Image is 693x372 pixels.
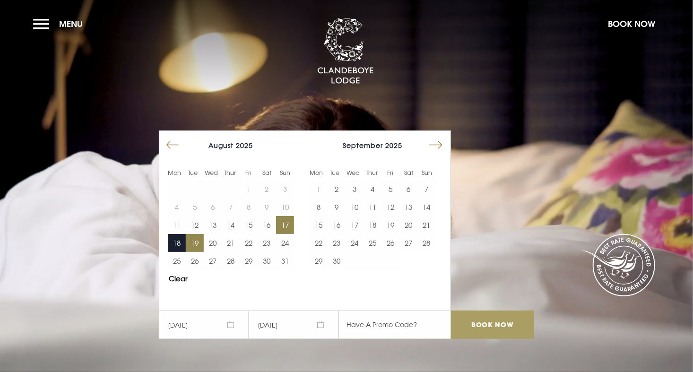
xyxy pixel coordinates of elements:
[346,180,364,198] button: 3
[186,234,204,252] button: 19
[418,234,436,252] td: Choose Sunday, September 28, 2025 as your start date.
[400,198,418,216] button: 13
[168,252,186,270] td: Choose Monday, August 25, 2025 as your start date.
[240,252,258,270] td: Choose Friday, August 29, 2025 as your start date.
[310,252,328,270] button: 29
[204,234,222,252] td: Choose Wednesday, August 20, 2025 as your start date.
[364,198,381,216] button: 11
[222,252,240,270] td: Choose Thursday, August 28, 2025 as your start date.
[258,234,276,252] button: 23
[204,216,222,234] td: Choose Wednesday, August 13, 2025 as your start date.
[310,198,328,216] button: 8
[276,252,294,270] button: 31
[159,311,249,339] span: [DATE]
[258,234,276,252] td: Choose Saturday, August 23, 2025 as your start date.
[186,216,204,234] td: Choose Tuesday, August 12, 2025 as your start date.
[240,216,258,234] td: Choose Friday, August 15, 2025 as your start date.
[249,311,338,339] span: [DATE]
[276,216,294,234] td: Selected. Sunday, August 17, 2025
[418,216,436,234] button: 21
[328,180,346,198] button: 2
[418,180,436,198] button: 7
[276,234,294,252] button: 24
[204,252,222,270] td: Choose Wednesday, August 27, 2025 as your start date.
[310,216,328,234] button: 15
[168,234,186,252] button: 18
[310,234,328,252] td: Choose Monday, September 22, 2025 as your start date.
[346,198,364,216] td: Choose Wednesday, September 10, 2025 as your start date.
[381,198,399,216] button: 12
[381,216,399,234] button: 19
[338,311,451,339] input: Have A Promo Code?
[400,216,418,234] td: Choose Saturday, September 20, 2025 as your start date.
[418,198,436,216] button: 14
[222,216,240,234] td: Choose Thursday, August 14, 2025 as your start date.
[418,180,436,198] td: Choose Sunday, September 7, 2025 as your start date.
[204,216,222,234] button: 13
[400,180,418,198] button: 6
[346,234,364,252] button: 24
[222,234,240,252] button: 21
[258,216,276,234] td: Choose Saturday, August 16, 2025 as your start date.
[381,180,399,198] button: 5
[400,216,418,234] button: 20
[381,198,399,216] td: Choose Friday, September 12, 2025 as your start date.
[222,234,240,252] td: Choose Thursday, August 21, 2025 as your start date.
[364,180,381,198] td: Choose Thursday, September 4, 2025 as your start date.
[381,180,399,198] td: Choose Friday, September 5, 2025 as your start date.
[204,252,222,270] button: 27
[381,234,399,252] td: Choose Friday, September 26, 2025 as your start date.
[240,234,258,252] td: Choose Friday, August 22, 2025 as your start date.
[328,252,346,270] td: Choose Tuesday, September 30, 2025 as your start date.
[276,216,294,234] button: 17
[418,234,436,252] button: 28
[328,252,346,270] button: 30
[33,14,87,34] button: Menu
[168,234,186,252] td: Choose Monday, August 18, 2025 as your start date.
[385,141,402,149] span: 2025
[400,234,418,252] td: Choose Saturday, September 27, 2025 as your start date.
[328,180,346,198] td: Choose Tuesday, September 2, 2025 as your start date.
[381,216,399,234] td: Choose Friday, September 19, 2025 as your start date.
[236,141,253,149] span: 2025
[258,252,276,270] button: 30
[276,234,294,252] td: Choose Sunday, August 24, 2025 as your start date.
[276,252,294,270] td: Choose Sunday, August 31, 2025 as your start date.
[418,198,436,216] td: Choose Sunday, September 14, 2025 as your start date.
[240,234,258,252] button: 22
[59,18,83,29] span: Menu
[418,216,436,234] td: Choose Sunday, September 21, 2025 as your start date.
[310,180,328,198] td: Choose Monday, September 1, 2025 as your start date.
[364,216,381,234] button: 18
[346,234,364,252] td: Choose Wednesday, September 24, 2025 as your start date.
[310,180,328,198] button: 1
[364,216,381,234] td: Choose Thursday, September 18, 2025 as your start date.
[258,252,276,270] td: Choose Saturday, August 30, 2025 as your start date.
[400,180,418,198] td: Choose Saturday, September 6, 2025 as your start date.
[400,234,418,252] button: 27
[208,141,234,149] span: August
[310,198,328,216] td: Choose Monday, September 8, 2025 as your start date.
[364,180,381,198] button: 4
[186,252,204,270] td: Choose Tuesday, August 26, 2025 as your start date.
[186,234,204,252] td: Selected. Tuesday, August 19, 2025
[451,311,534,339] input: Book Now
[328,198,346,216] td: Choose Tuesday, September 9, 2025 as your start date.
[427,136,445,154] button: Move forward to switch to the next month.
[222,216,240,234] button: 14
[328,216,346,234] td: Choose Tuesday, September 16, 2025 as your start date.
[168,252,186,270] button: 25
[328,198,346,216] button: 9
[328,216,346,234] button: 16
[240,216,258,234] button: 15
[381,234,399,252] button: 26
[364,198,381,216] td: Choose Thursday, September 11, 2025 as your start date.
[346,216,364,234] button: 17
[310,234,328,252] button: 22
[364,234,381,252] td: Choose Thursday, September 25, 2025 as your start date.
[400,198,418,216] td: Choose Saturday, September 13, 2025 as your start date.
[346,180,364,198] td: Choose Wednesday, September 3, 2025 as your start date.
[169,275,188,282] button: Clear
[328,234,346,252] td: Choose Tuesday, September 23, 2025 as your start date.
[364,234,381,252] button: 25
